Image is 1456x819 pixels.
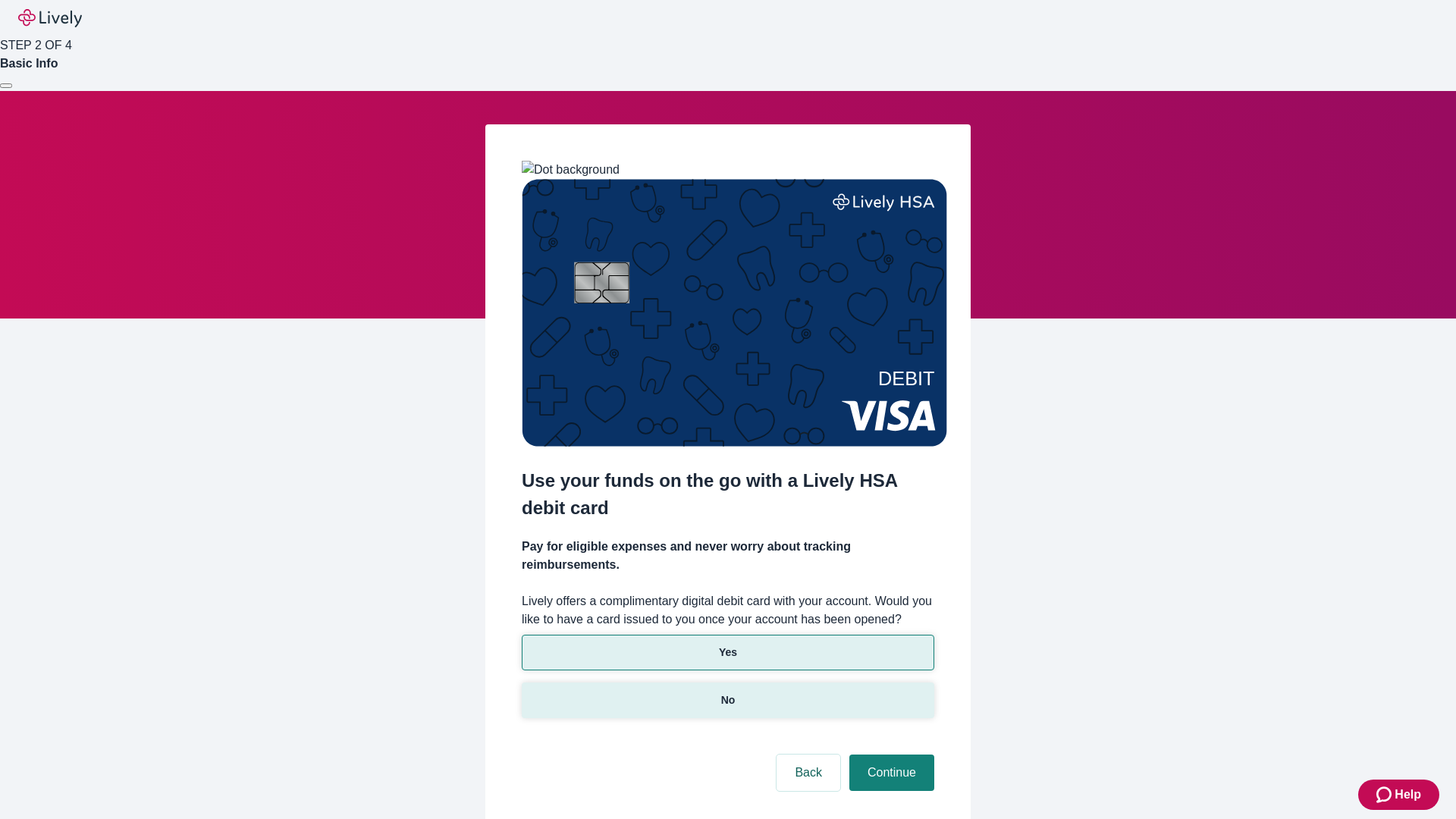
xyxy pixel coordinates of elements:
[522,635,934,670] button: Yes
[522,592,934,629] label: Lively offers a complimentary digital debit card with your account. Would you like to have a card...
[1358,780,1439,810] button: Zendesk support iconHelp
[522,161,620,179] img: Dot background
[522,538,934,574] h4: Pay for eligible expenses and never worry about tracking reimbursements.
[719,645,737,661] p: Yes
[18,9,82,27] img: Lively
[1376,786,1395,804] svg: Zendesk support icon
[522,682,934,718] button: No
[849,755,934,791] button: Continue
[522,467,934,522] h2: Use your funds on the go with a Lively HSA debit card
[721,692,736,708] p: No
[1395,786,1421,804] span: Help
[777,755,840,791] button: Back
[522,179,947,447] img: Debit card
